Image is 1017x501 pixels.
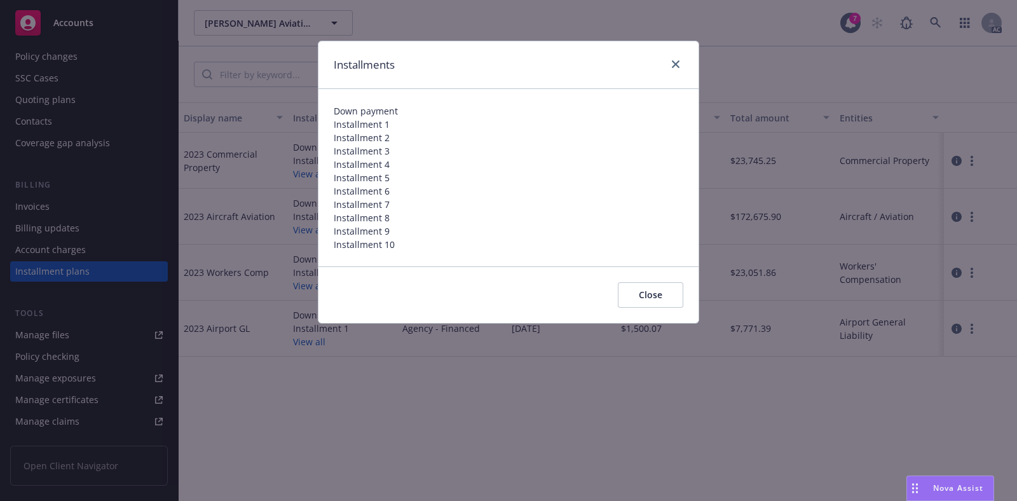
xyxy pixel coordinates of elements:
[334,238,683,251] div: Installment 10
[906,476,994,501] button: Nova Assist
[334,158,683,171] div: Installment 4
[334,144,683,158] div: Installment 3
[618,282,683,308] button: Close
[334,57,395,73] h1: Installments
[334,131,683,144] div: Installment 2
[334,224,683,238] div: Installment 9
[334,171,683,184] div: Installment 5
[668,57,683,72] a: close
[933,483,983,493] span: Nova Assist
[334,104,683,118] div: Down payment
[334,198,683,211] div: Installment 7
[334,118,683,131] div: Installment 1
[334,211,683,224] div: Installment 8
[907,476,923,500] div: Drag to move
[334,184,683,198] div: Installment 6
